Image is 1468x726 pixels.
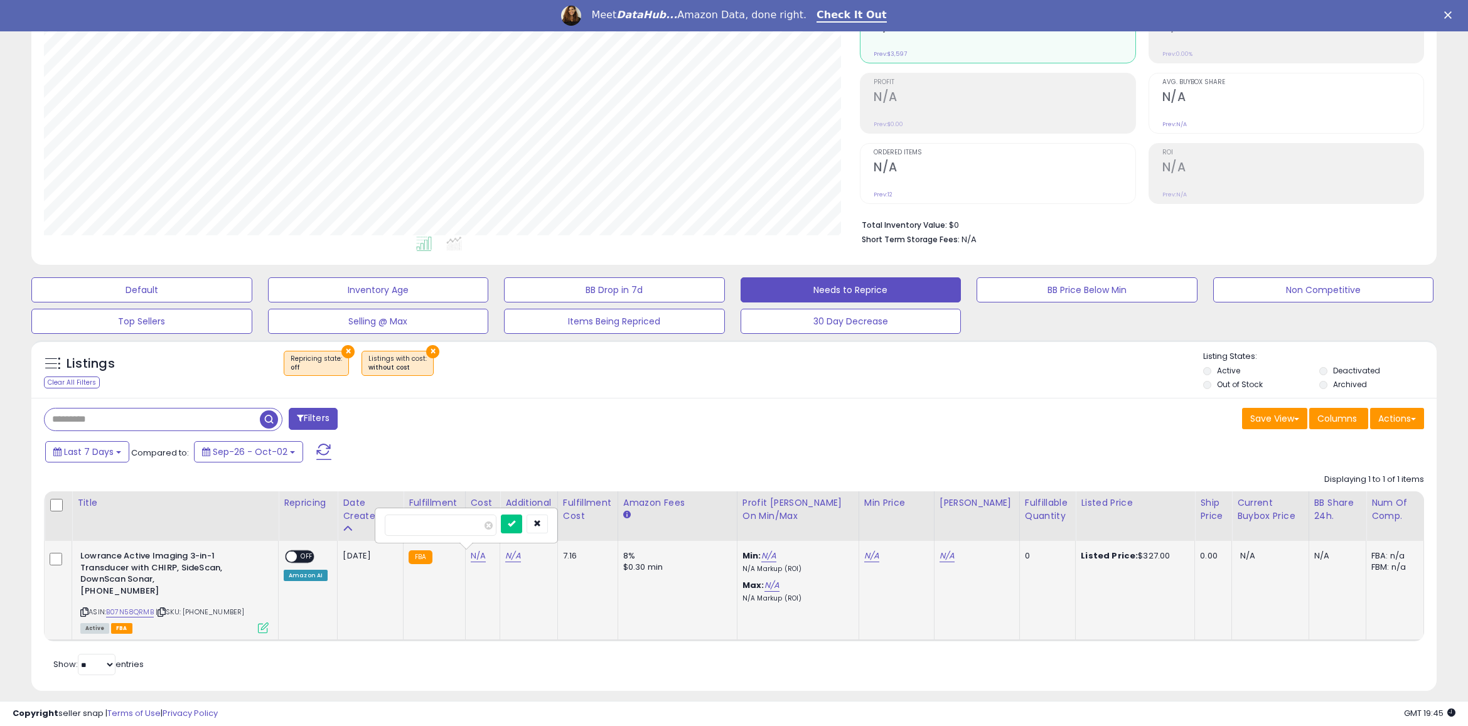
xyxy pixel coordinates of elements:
small: Amazon Fees. [623,510,631,521]
div: Additional Cost [505,496,552,523]
span: Profit [874,79,1135,86]
span: FBA [111,623,132,634]
div: Listed Price [1081,496,1189,510]
div: Amazon AI [284,570,328,581]
label: Out of Stock [1217,379,1263,390]
div: 0.00 [1200,550,1222,562]
div: 7.16 [563,550,608,562]
span: Avg. Buybox Share [1162,79,1423,86]
div: Title [77,496,273,510]
div: Min Price [864,496,929,510]
div: [DATE] [343,550,393,562]
div: Ship Price [1200,496,1226,523]
div: ASIN: [80,550,269,632]
span: | SKU: [PHONE_NUMBER] [156,607,245,617]
div: Num of Comp. [1371,496,1418,523]
span: Sep-26 - Oct-02 [213,446,287,458]
span: All listings currently available for purchase on Amazon [80,623,109,634]
div: 0 [1025,550,1066,562]
p: N/A Markup (ROI) [742,565,849,574]
div: Clear All Filters [44,376,100,388]
span: OFF [297,552,317,562]
a: N/A [761,550,776,562]
button: 30 Day Decrease [741,309,962,334]
th: The percentage added to the cost of goods (COGS) that forms the calculator for Min & Max prices. [737,491,859,541]
b: Max: [742,579,764,591]
strong: Copyright [13,707,58,719]
button: Default [31,277,252,302]
button: Last 7 Days [45,441,129,462]
div: without cost [368,363,427,372]
label: Active [1217,365,1240,376]
a: N/A [505,550,520,562]
small: Prev: $3,597 [874,50,907,58]
h2: N/A [1162,90,1423,107]
div: FBM: n/a [1371,562,1414,573]
div: Profit [PERSON_NAME] on Min/Max [742,496,854,523]
span: Last 7 Days [64,446,114,458]
div: [PERSON_NAME] [940,496,1014,510]
button: Actions [1370,408,1424,429]
span: Columns [1317,412,1357,425]
div: Cost [471,496,495,510]
div: N/A [1314,550,1356,562]
b: Min: [742,550,761,562]
div: Displaying 1 to 1 of 1 items [1324,474,1424,486]
button: Save View [1242,408,1307,429]
a: N/A [940,550,955,562]
span: 2025-10-10 19:45 GMT [1404,707,1455,719]
h2: N/A [1162,160,1423,177]
button: Non Competitive [1213,277,1434,302]
div: Repricing [284,496,332,510]
button: Inventory Age [268,277,489,302]
b: Total Inventory Value: [862,220,947,230]
span: N/A [962,233,977,245]
button: Sep-26 - Oct-02 [194,441,303,462]
div: BB Share 24h. [1314,496,1361,523]
button: BB Price Below Min [977,277,1197,302]
div: off [291,363,342,372]
a: N/A [864,550,879,562]
small: Prev: 12 [874,191,892,198]
small: Prev: N/A [1162,191,1187,198]
h5: Listings [67,355,115,373]
a: N/A [764,579,780,592]
span: N/A [1240,550,1255,562]
div: FBA: n/a [1371,550,1414,562]
div: Fulfillable Quantity [1025,496,1071,523]
div: Meet Amazon Data, done right. [591,9,806,21]
small: Prev: 0.00% [1162,50,1192,58]
p: Listing States: [1203,351,1437,363]
div: $327.00 [1081,550,1185,562]
a: B07N58QRMB [106,607,154,617]
a: Privacy Policy [163,707,218,719]
span: Repricing state : [291,354,342,373]
div: $0.30 min [623,562,727,573]
div: seller snap | | [13,708,218,720]
a: Terms of Use [107,707,161,719]
button: Filters [289,408,338,430]
button: Items Being Repriced [504,309,725,334]
h2: N/A [874,160,1135,177]
b: Lowrance Active Imaging 3-in-1 Transducer with CHIRP, SideScan, DownScan Sonar, [PHONE_NUMBER] [80,550,233,600]
span: Compared to: [131,447,189,459]
small: Prev: N/A [1162,120,1187,128]
small: FBA [409,550,432,564]
a: N/A [471,550,486,562]
span: Show: entries [53,658,144,670]
div: Fulfillment [409,496,459,510]
button: Top Sellers [31,309,252,334]
i: DataHub... [616,9,677,21]
button: Selling @ Max [268,309,489,334]
li: $0 [862,216,1415,232]
button: Columns [1309,408,1368,429]
div: Current Buybox Price [1237,496,1304,523]
img: Profile image for Georgie [561,6,581,26]
b: Listed Price: [1081,550,1138,562]
div: 8% [623,550,727,562]
span: ROI [1162,149,1423,156]
div: Fulfillment Cost [563,496,613,523]
b: Short Term Storage Fees: [862,234,960,245]
div: Close [1444,11,1457,19]
h2: N/A [874,90,1135,107]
